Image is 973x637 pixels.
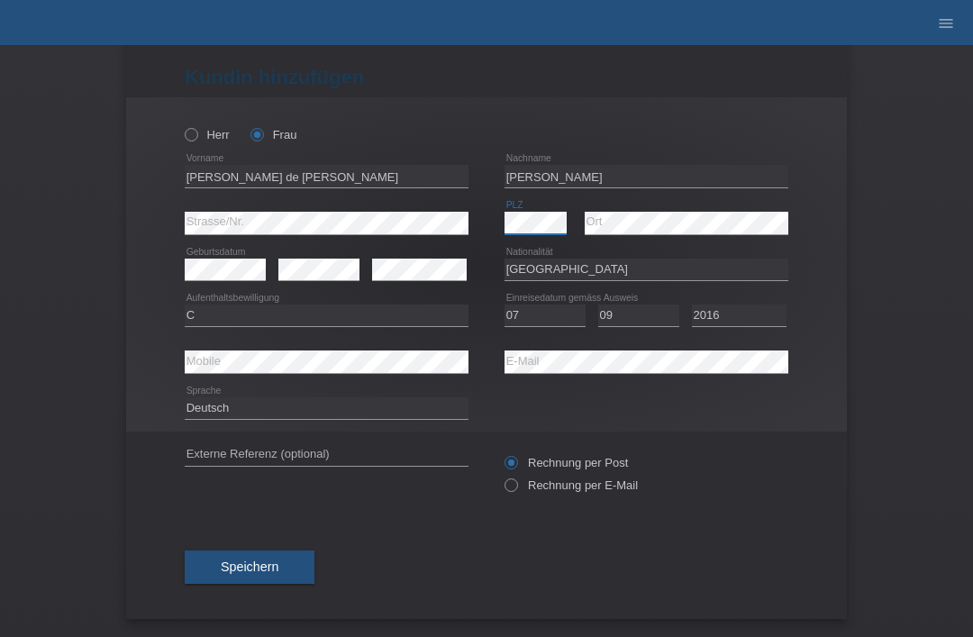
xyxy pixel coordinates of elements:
label: Rechnung per E-Mail [505,478,638,492]
a: menu [928,17,964,28]
input: Frau [250,128,262,140]
input: Rechnung per E-Mail [505,478,516,501]
label: Herr [185,128,230,141]
input: Herr [185,128,196,140]
span: Speichern [221,560,278,574]
input: Rechnung per Post [505,456,516,478]
button: Speichern [185,551,314,585]
label: Rechnung per Post [505,456,628,469]
h1: Kundin hinzufügen [185,66,788,88]
label: Frau [250,128,296,141]
i: menu [937,14,955,32]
